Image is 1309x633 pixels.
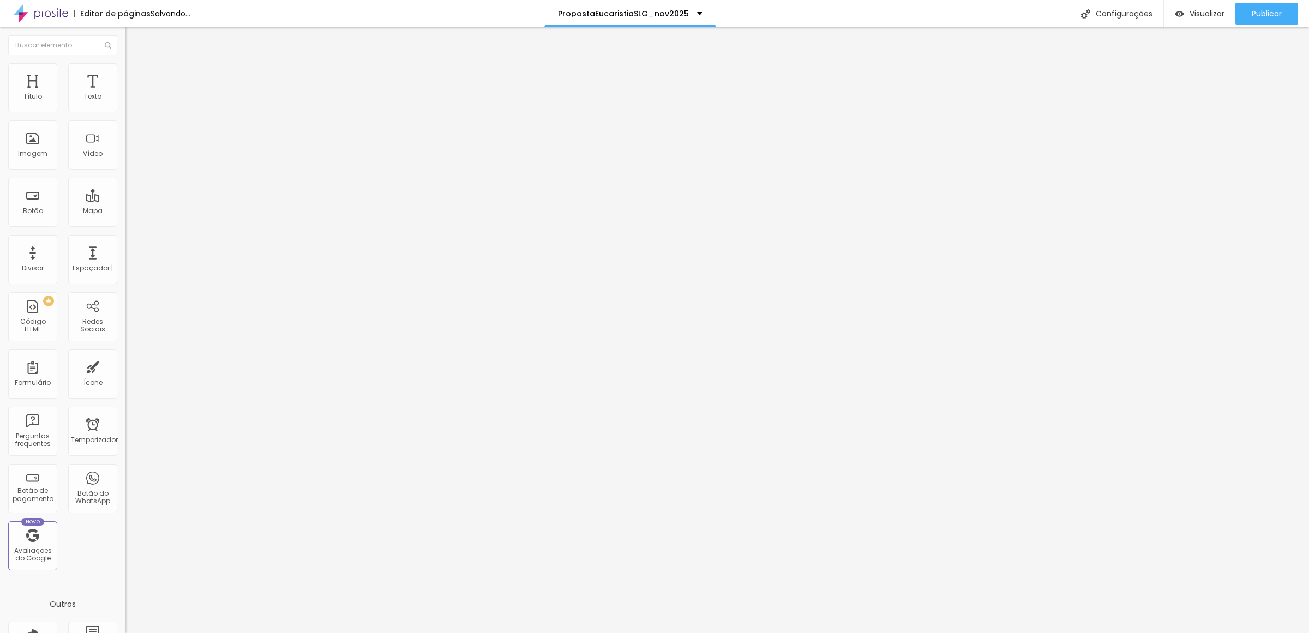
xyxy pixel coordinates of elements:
button: Visualizar [1164,3,1235,25]
div: Espaçador | [73,264,113,272]
img: Ícone [105,42,111,49]
div: Editor de páginas [74,10,151,17]
div: Vídeo [83,150,103,158]
div: Temporizador [71,436,114,444]
div: Avaliações do Google [11,547,54,563]
div: Ícone [83,379,103,387]
div: Divisor [22,264,44,272]
div: Redes Sociais [71,318,114,334]
div: Código HTML [11,318,54,334]
div: Botão [23,207,43,215]
div: Mapa [83,207,103,215]
img: view-1.svg [1175,9,1184,19]
div: Botão do WhatsApp [71,490,114,505]
span: Publicar [1252,9,1282,18]
button: Publicar [1235,3,1298,25]
iframe: Editor [125,27,1309,633]
span: Visualizar [1190,9,1224,18]
div: Formulário [15,379,51,387]
img: Ícone [1081,9,1090,19]
div: Novo [21,518,45,526]
div: Texto [84,93,101,100]
input: Buscar elemento [8,35,117,55]
div: Perguntas frequentes [11,432,54,448]
div: Imagem [18,150,47,158]
div: Salvando... [151,10,190,17]
p: PropostaEucaristiaSLG_nov2025 [558,10,689,17]
div: Título [23,93,42,100]
div: Botão de pagamento [11,487,54,503]
font: Configurações [1096,10,1152,17]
